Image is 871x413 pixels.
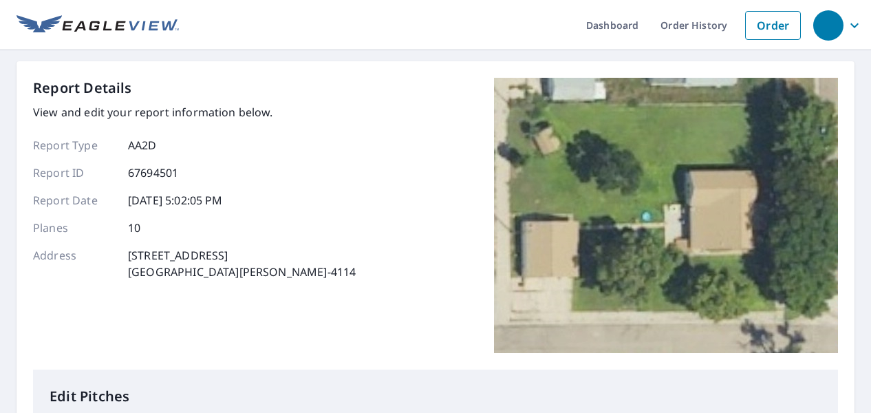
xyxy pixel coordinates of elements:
p: Report ID [33,165,116,181]
p: Report Date [33,192,116,209]
p: [STREET_ADDRESS] [GEOGRAPHIC_DATA][PERSON_NAME]-4114 [128,247,356,280]
p: 10 [128,220,140,236]
p: View and edit your report information below. [33,104,356,120]
p: Report Type [33,137,116,153]
p: Address [33,247,116,280]
p: Edit Pitches [50,386,821,407]
p: [DATE] 5:02:05 PM [128,192,223,209]
a: Order [745,11,801,40]
p: Report Details [33,78,132,98]
p: AA2D [128,137,157,153]
img: Top image [494,78,838,353]
p: Planes [33,220,116,236]
p: 67694501 [128,165,178,181]
img: EV Logo [17,15,179,36]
